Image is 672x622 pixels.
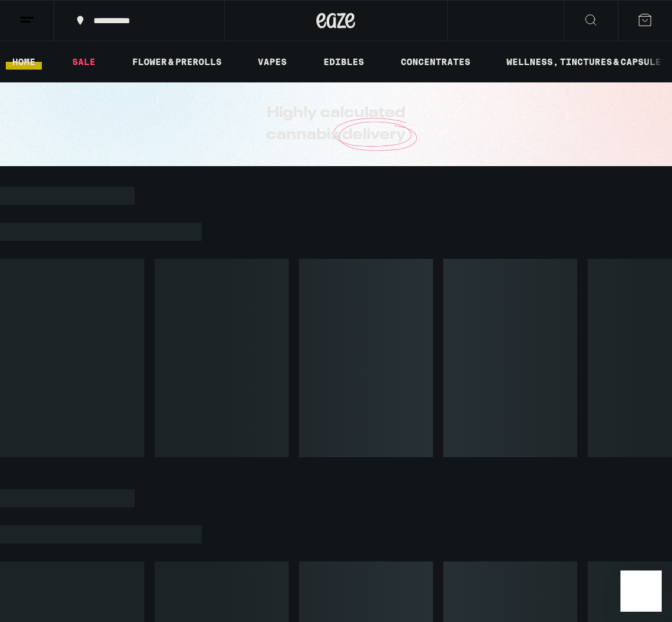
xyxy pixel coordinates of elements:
[620,570,662,612] iframe: Button to launch messaging window
[251,54,293,70] a: VAPES
[6,54,42,70] a: HOME
[230,102,443,146] h1: Highly calculated cannabis delivery
[66,54,102,70] a: SALE
[317,54,370,70] a: EDIBLES
[394,54,477,70] a: CONCENTRATES
[126,54,228,70] a: FLOWER & PREROLLS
